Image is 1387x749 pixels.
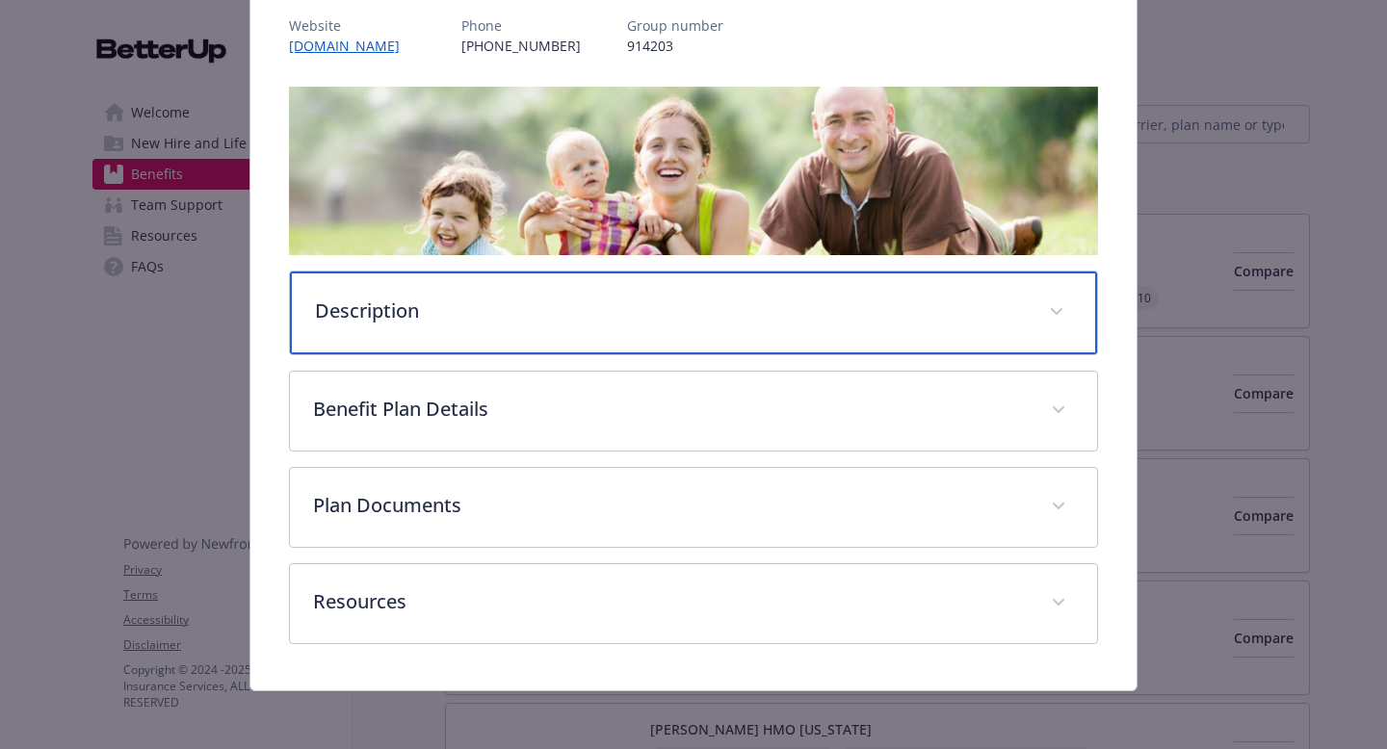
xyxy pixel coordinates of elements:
img: banner [289,87,1098,255]
p: 914203 [627,36,723,56]
div: Benefit Plan Details [290,372,1097,451]
div: Description [290,271,1097,354]
div: Resources [290,564,1097,643]
p: Description [315,297,1026,325]
p: Plan Documents [313,491,1028,520]
div: Plan Documents [290,468,1097,547]
p: Group number [627,15,723,36]
p: Website [289,15,415,36]
p: Phone [461,15,581,36]
p: Benefit Plan Details [313,395,1028,424]
p: [PHONE_NUMBER] [461,36,581,56]
p: Resources [313,587,1028,616]
a: [DOMAIN_NAME] [289,37,415,55]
